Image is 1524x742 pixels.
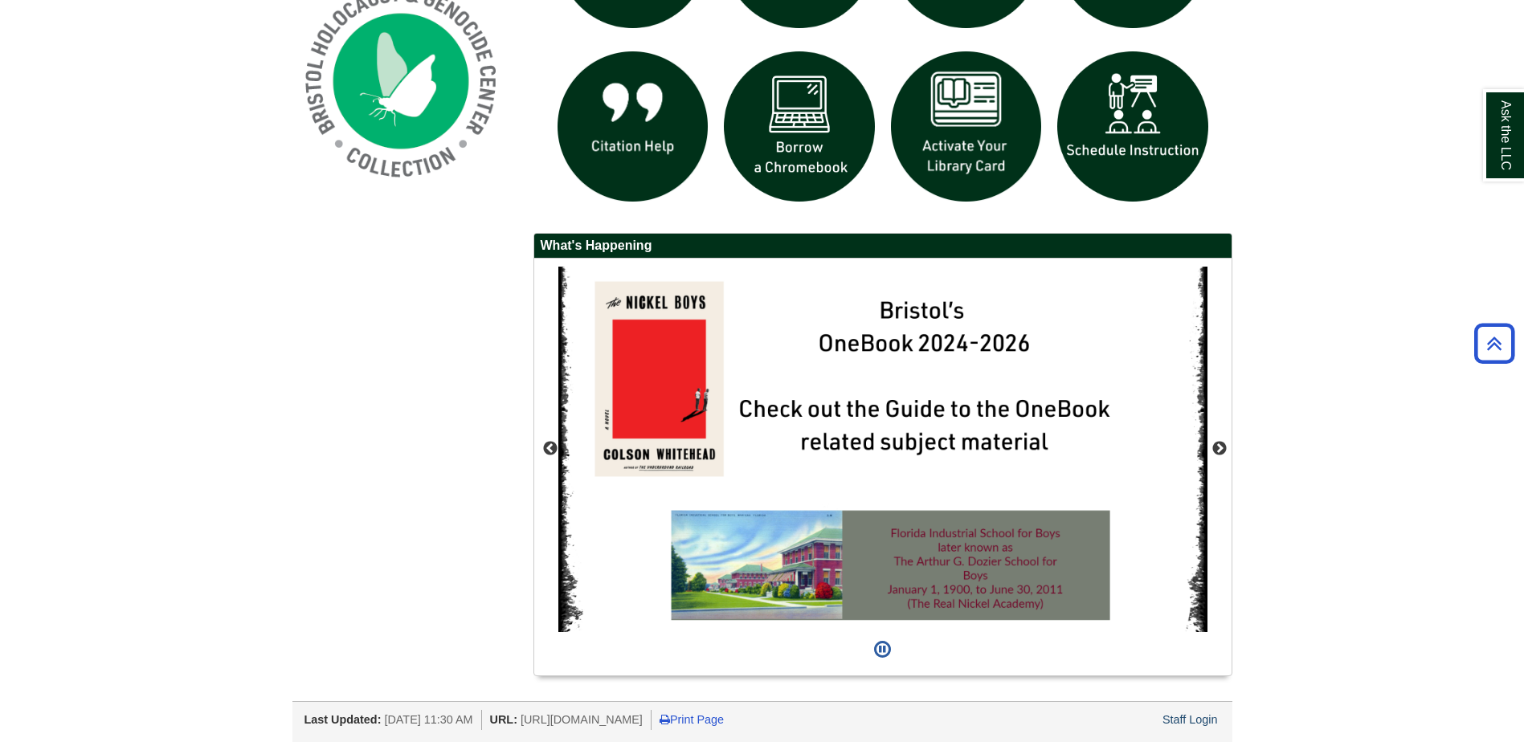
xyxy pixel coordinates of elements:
a: Print Page [660,713,724,726]
i: Print Page [660,714,670,725]
img: For faculty. Schedule Library Instruction icon links to form. [1049,43,1216,210]
img: Borrow a chromebook icon links to the borrow a chromebook web page [716,43,883,210]
span: [URL][DOMAIN_NAME] [521,713,643,726]
span: Last Updated: [304,713,382,726]
button: Pause [869,632,896,667]
button: Previous [542,441,558,457]
h2: What's Happening [534,234,1232,259]
button: Next [1211,441,1228,457]
div: This box contains rotating images [558,267,1207,632]
span: URL: [490,713,517,726]
a: Staff Login [1162,713,1218,726]
a: Back to Top [1469,332,1520,354]
span: [DATE] 11:30 AM [384,713,472,726]
img: citation help icon links to citation help guide page [550,43,717,210]
img: The Nickel Boys OneBook [558,267,1207,632]
img: activate Library Card icon links to form to activate student ID into library card [883,43,1050,210]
